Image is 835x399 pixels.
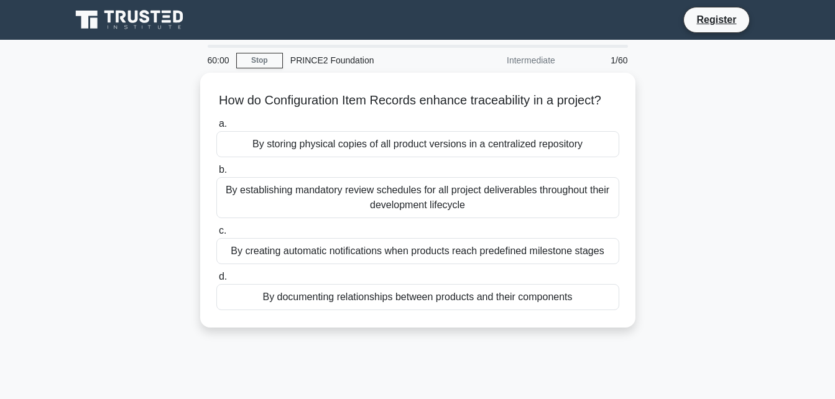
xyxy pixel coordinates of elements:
div: By storing physical copies of all product versions in a centralized repository [216,131,619,157]
span: a. [219,118,227,129]
a: Register [689,12,744,27]
span: c. [219,225,226,236]
span: b. [219,164,227,175]
div: By documenting relationships between products and their components [216,284,619,310]
h5: How do Configuration Item Records enhance traceability in a project? [215,93,620,109]
div: By creating automatic notifications when products reach predefined milestone stages [216,238,619,264]
span: d. [219,271,227,282]
a: Stop [236,53,283,68]
div: By establishing mandatory review schedules for all project deliverables throughout their developm... [216,177,619,218]
div: Intermediate [454,48,563,73]
div: 60:00 [200,48,236,73]
div: 1/60 [563,48,635,73]
div: PRINCE2 Foundation [283,48,454,73]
